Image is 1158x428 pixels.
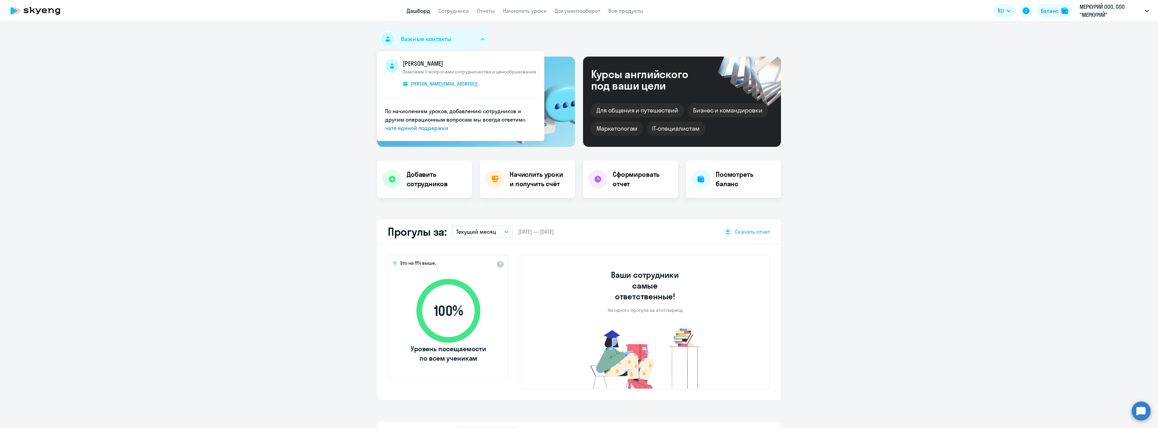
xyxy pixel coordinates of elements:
[602,269,688,302] h3: Ваши сотрудники самые ответственные!
[456,228,496,236] p: Текущий месяц
[388,225,447,238] h2: Прогулы за:
[647,122,705,136] div: IT-специалистам
[385,108,523,123] span: По начислениям уроков, добавлению сотрудников и другим операционным вопросам мы всегда ответим
[410,303,487,319] span: 100 %
[591,122,643,136] div: Маркетологам
[613,170,673,189] h4: Сформировать отчет
[1076,3,1152,19] button: МЕРКУРИЙ ООО, ООО "МЕРКУРИЙ"
[403,80,482,88] a: [PERSON_NAME][EMAIL_ADDRESS][DOMAIN_NAME]
[503,7,547,14] a: Начислить уроки
[510,170,568,189] h4: Начислить уроки и получить счёт
[591,103,684,118] div: Для общения и путешествий
[1037,4,1072,18] button: Балансbalance
[998,7,1004,15] span: RU
[716,170,776,189] h4: Посмотреть баланс
[1061,7,1068,14] img: balance
[608,307,683,313] p: Ни одного прогула за этот период
[477,7,495,14] a: Отчеты
[1041,7,1059,15] div: Баланс
[452,225,513,238] button: Текущий месяц
[377,51,544,141] ul: Важные контакты
[555,7,600,14] a: Документооборот
[403,59,536,68] span: [PERSON_NAME]
[400,260,436,268] span: Это на 11% выше,
[377,30,490,48] button: Важные контакты
[407,170,467,189] h4: Добавить сотрудников
[608,7,643,14] a: Все продукты
[385,116,526,131] a: в чате единой поддержки
[1080,3,1142,19] p: МЕРКУРИЙ ООО, ООО "МЕРКУРИЙ"
[578,327,713,389] img: no-truants
[438,7,469,14] a: Сотрудники
[410,344,487,363] span: Уровень посещаемости по всем ученикам
[403,69,536,75] span: Поможем с вопросами сотрудничества и ценообразования
[411,81,482,87] span: [PERSON_NAME][EMAIL_ADDRESS][DOMAIN_NAME]
[591,68,706,91] div: Курсы английского под ваши цели
[993,4,1015,18] button: RU
[735,228,770,235] span: Скачать отчет
[688,103,768,118] div: Бизнес и командировки
[401,35,451,43] span: Важные контакты
[407,7,430,14] a: Дашборд
[518,228,554,235] span: [DATE] — [DATE]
